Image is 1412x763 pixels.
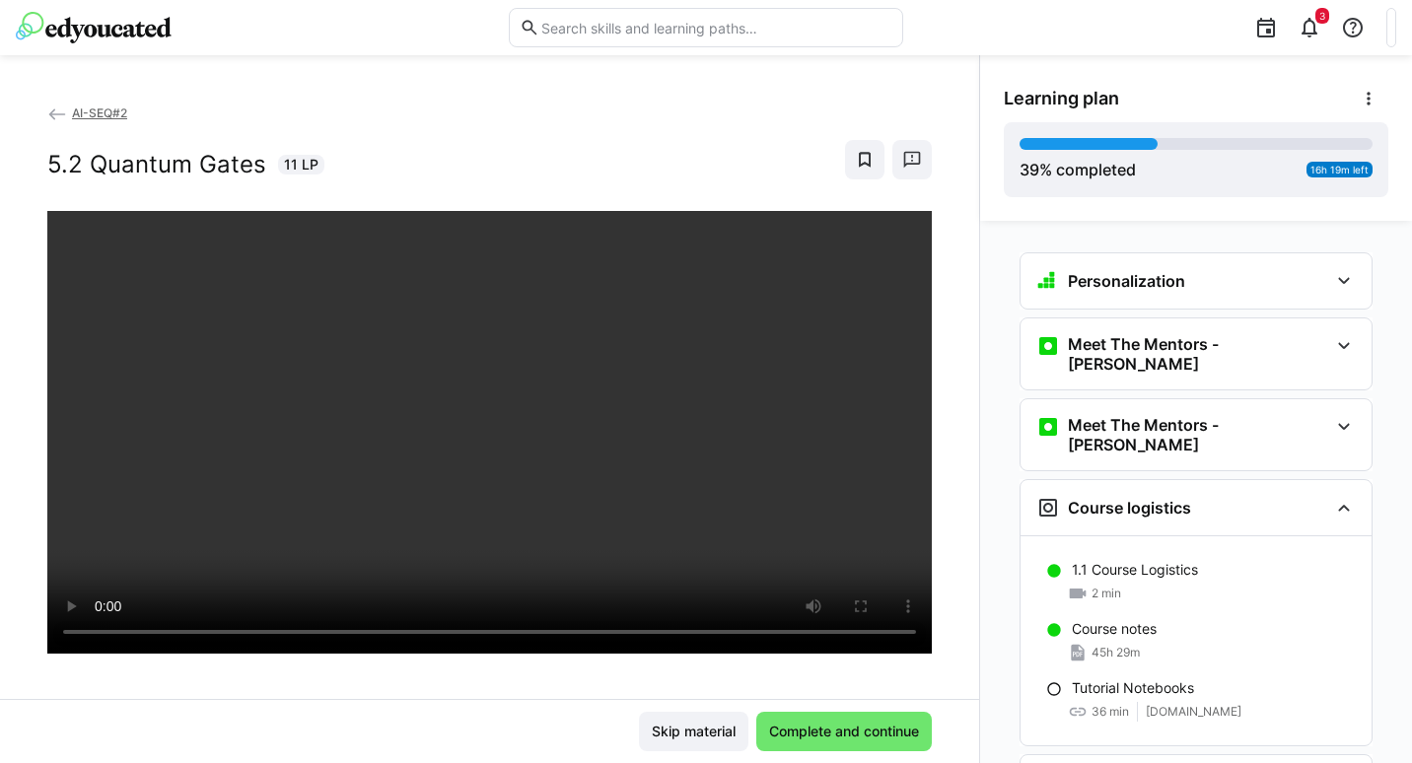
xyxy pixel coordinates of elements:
[1092,645,1140,660] span: 45h 29m
[47,105,127,120] a: AI-SEQ#2
[539,19,892,36] input: Search skills and learning paths…
[1020,160,1039,179] span: 39
[47,150,266,179] h2: 5.2 Quantum Gates
[1146,704,1241,720] span: [DOMAIN_NAME]
[1310,164,1369,175] span: 16h 19m left
[1072,619,1157,639] p: Course notes
[1068,271,1185,291] h3: Personalization
[649,722,739,741] span: Skip material
[1092,704,1129,720] span: 36 min
[1068,415,1328,454] h3: Meet The Mentors - [PERSON_NAME]
[1068,334,1328,374] h3: Meet The Mentors - [PERSON_NAME]
[1020,158,1136,181] div: % completed
[72,105,127,120] span: AI-SEQ#2
[1068,498,1191,518] h3: Course logistics
[766,722,922,741] span: Complete and continue
[1072,560,1198,580] p: 1.1 Course Logistics
[639,712,748,751] button: Skip material
[284,155,318,174] span: 11 LP
[756,712,932,751] button: Complete and continue
[1004,88,1119,109] span: Learning plan
[1319,10,1325,22] span: 3
[1072,678,1194,698] p: Tutorial Notebooks
[1092,586,1121,601] span: 2 min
